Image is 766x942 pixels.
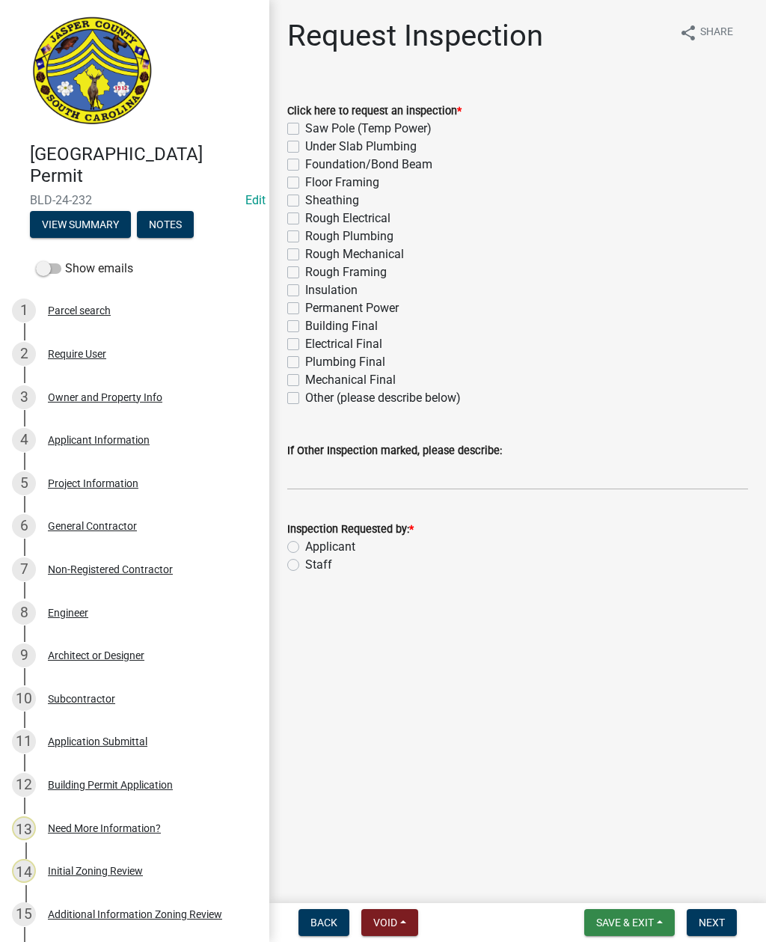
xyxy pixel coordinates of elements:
[48,435,150,445] div: Applicant Information
[667,18,745,47] button: shareShare
[305,556,332,574] label: Staff
[310,917,337,929] span: Back
[305,227,393,245] label: Rough Plumbing
[48,650,144,661] div: Architect or Designer
[48,478,138,489] div: Project Information
[12,730,36,753] div: 11
[30,193,239,207] span: BLD-24-232
[287,18,543,54] h1: Request Inspection
[48,780,173,790] div: Building Permit Application
[287,106,462,117] label: Click here to request an inspection
[12,342,36,366] div: 2
[679,24,697,42] i: share
[245,193,266,207] wm-modal-confirm: Edit Application Number
[48,866,143,876] div: Initial Zoning Review
[12,859,36,883] div: 14
[305,245,404,263] label: Rough Mechanical
[48,521,137,531] div: General Contractor
[305,174,379,192] label: Floor Framing
[287,524,414,535] label: Inspection Requested by:
[48,305,111,316] div: Parcel search
[305,371,396,389] label: Mechanical Final
[137,219,194,231] wm-modal-confirm: Notes
[30,211,131,238] button: View Summary
[12,902,36,926] div: 15
[12,816,36,840] div: 13
[584,909,675,936] button: Save & Exit
[687,909,737,936] button: Next
[305,299,399,317] label: Permanent Power
[48,694,115,704] div: Subcontractor
[305,353,385,371] label: Plumbing Final
[12,601,36,625] div: 8
[287,446,502,456] label: If Other Inspection marked, please describe:
[298,909,349,936] button: Back
[700,24,733,42] span: Share
[36,260,133,278] label: Show emails
[305,317,378,335] label: Building Final
[373,917,397,929] span: Void
[245,193,266,207] a: Edit
[48,909,222,920] div: Additional Information Zoning Review
[12,643,36,667] div: 9
[48,564,173,575] div: Non-Registered Contractor
[48,392,162,403] div: Owner and Property Info
[48,823,161,834] div: Need More Information?
[12,687,36,711] div: 10
[12,557,36,581] div: 7
[305,263,387,281] label: Rough Framing
[305,209,390,227] label: Rough Electrical
[48,736,147,747] div: Application Submittal
[30,219,131,231] wm-modal-confirm: Summary
[699,917,725,929] span: Next
[305,138,417,156] label: Under Slab Plumbing
[305,192,359,209] label: Sheathing
[596,917,654,929] span: Save & Exit
[305,389,461,407] label: Other (please describe below)
[30,16,155,128] img: Jasper County, South Carolina
[305,538,355,556] label: Applicant
[48,608,88,618] div: Engineer
[12,773,36,797] div: 12
[361,909,418,936] button: Void
[12,299,36,322] div: 1
[305,120,432,138] label: Saw Pole (Temp Power)
[30,144,257,187] h4: [GEOGRAPHIC_DATA] Permit
[48,349,106,359] div: Require User
[12,514,36,538] div: 6
[305,156,432,174] label: Foundation/Bond Beam
[12,428,36,452] div: 4
[137,211,194,238] button: Notes
[12,471,36,495] div: 5
[305,281,358,299] label: Insulation
[12,385,36,409] div: 3
[305,335,382,353] label: Electrical Final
